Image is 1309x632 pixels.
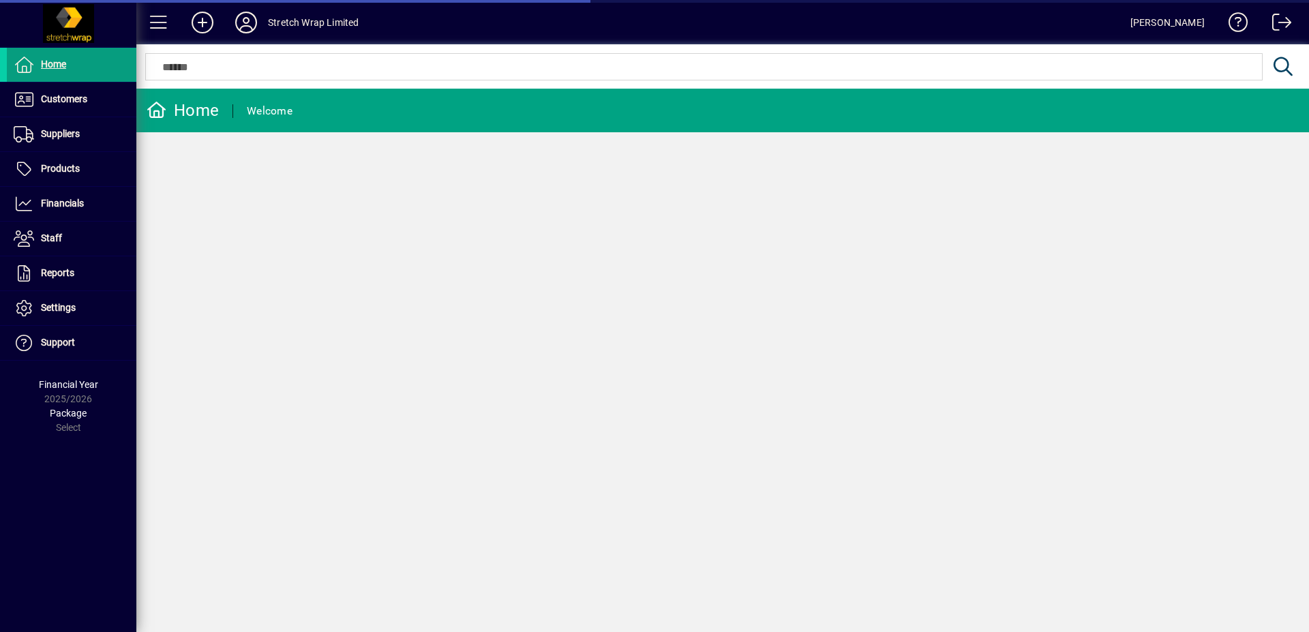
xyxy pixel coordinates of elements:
a: Reports [7,256,136,290]
span: Financial Year [39,379,98,390]
a: Financials [7,187,136,221]
button: Add [181,10,224,35]
span: Support [41,337,75,348]
div: Home [147,100,219,121]
div: Welcome [247,100,292,122]
a: Products [7,152,136,186]
a: Support [7,326,136,360]
span: Reports [41,267,74,278]
span: Home [41,59,66,70]
span: Package [50,408,87,419]
span: Settings [41,302,76,313]
span: Products [41,163,80,174]
a: Logout [1262,3,1292,47]
a: Staff [7,222,136,256]
a: Knowledge Base [1218,3,1248,47]
button: Profile [224,10,268,35]
a: Customers [7,82,136,117]
span: Staff [41,232,62,243]
span: Customers [41,93,87,104]
span: Financials [41,198,84,209]
a: Settings [7,291,136,325]
a: Suppliers [7,117,136,151]
div: [PERSON_NAME] [1130,12,1205,33]
div: Stretch Wrap Limited [268,12,359,33]
span: Suppliers [41,128,80,139]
